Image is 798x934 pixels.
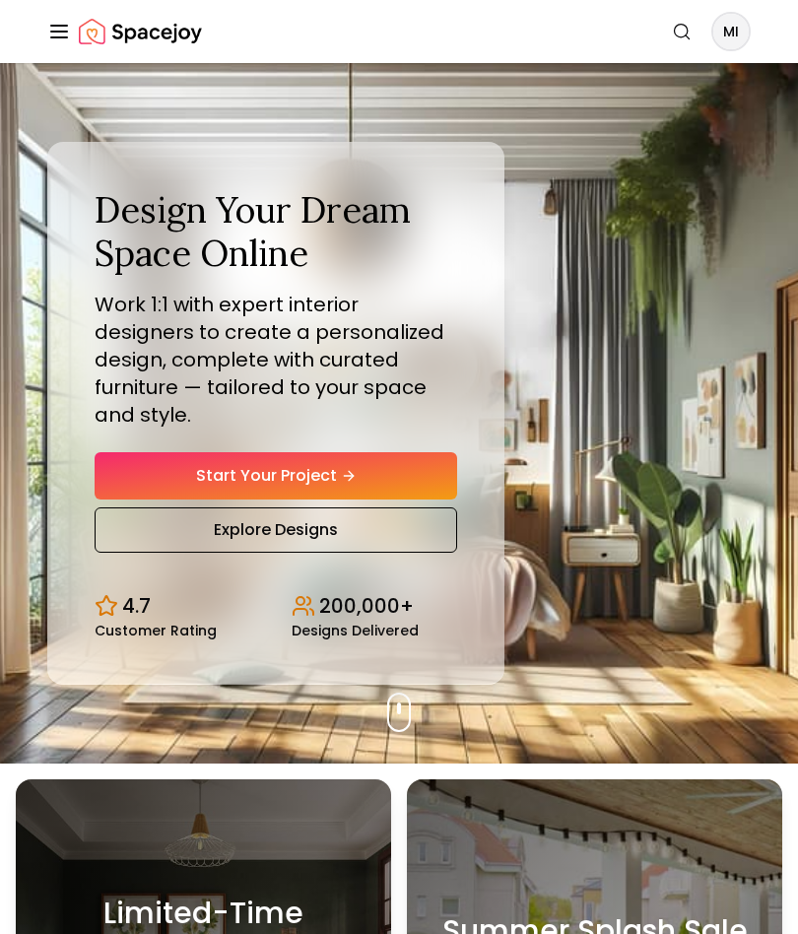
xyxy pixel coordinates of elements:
a: Start Your Project [95,452,457,500]
a: Spacejoy [79,12,202,51]
button: MI [711,12,751,51]
small: Customer Rating [95,624,217,637]
a: Explore Designs [95,507,457,553]
span: MI [713,14,749,49]
p: Work 1:1 with expert interior designers to create a personalized design, complete with curated fu... [95,291,457,429]
img: Spacejoy Logo [79,12,202,51]
p: 4.7 [122,592,151,620]
div: Design stats [95,576,457,637]
h1: Design Your Dream Space Online [95,189,457,274]
p: 200,000+ [319,592,414,620]
small: Designs Delivered [292,624,419,637]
